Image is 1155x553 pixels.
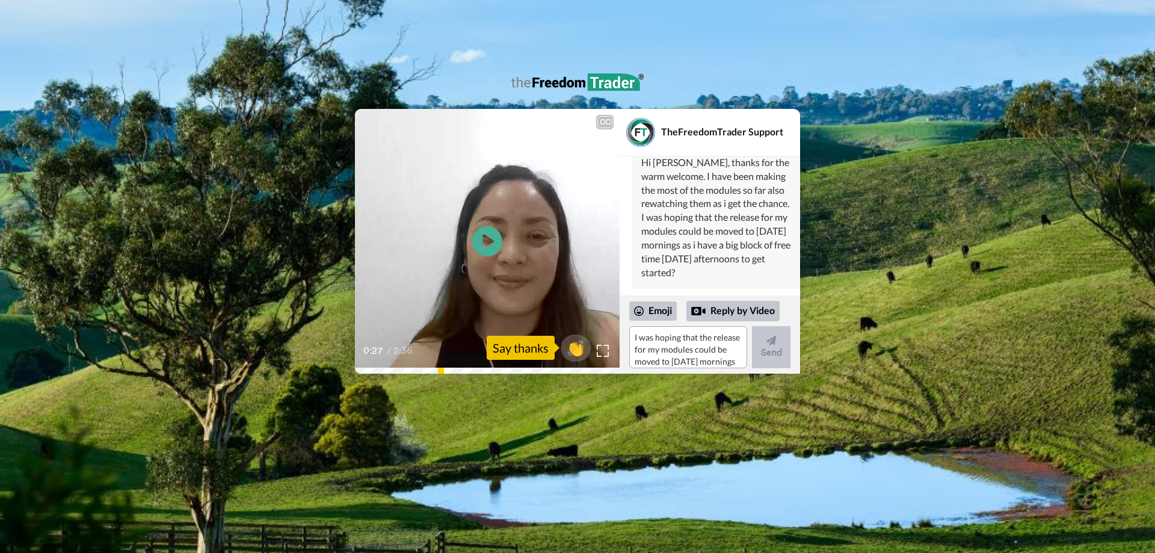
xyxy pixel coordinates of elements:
[511,73,644,91] img: logo
[561,338,591,357] span: 👏
[561,335,591,362] button: 👏
[597,345,609,357] img: Full screen
[626,118,655,147] img: Profile Image
[393,344,414,358] span: 2:36
[363,344,384,358] span: 0:27
[641,211,790,279] div: I was hoping that the release for my modules could be moved to [DATE] mornings as i have a big bl...
[686,301,780,321] div: Reply by Video
[661,126,799,137] div: TheFreedomTrader Support
[387,344,391,358] span: /
[629,301,677,321] div: Emoji
[691,304,706,318] div: Reply by Video
[597,116,612,128] div: CC
[641,156,790,211] div: Hi [PERSON_NAME], thanks for the warm welcome. I have been making the most of the modules so far ...
[752,326,790,368] button: Send
[487,336,555,360] div: Say thanks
